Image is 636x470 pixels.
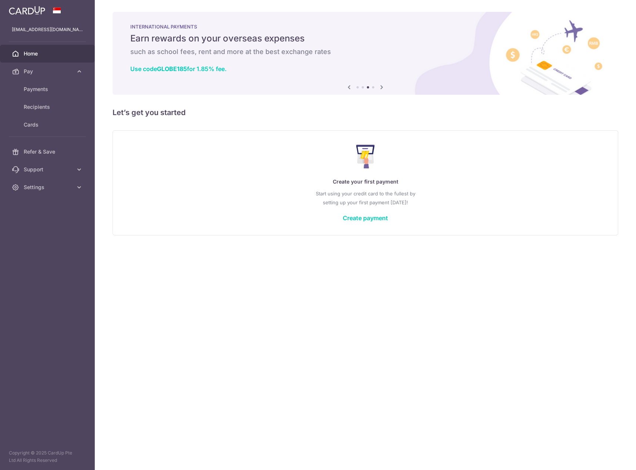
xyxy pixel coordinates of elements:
[128,189,603,207] p: Start using your credit card to the fullest by setting up your first payment [DATE]!
[24,121,73,128] span: Cards
[113,107,618,118] h5: Let’s get you started
[113,12,618,95] img: International Payment Banner
[128,177,603,186] p: Create your first payment
[157,65,187,73] b: GLOBE185
[24,103,73,111] span: Recipients
[343,214,388,222] a: Create payment
[130,24,600,30] p: INTERNATIONAL PAYMENTS
[130,65,227,73] a: Use codeGLOBE185for 1.85% fee.
[24,184,73,191] span: Settings
[24,148,73,155] span: Refer & Save
[24,68,73,75] span: Pay
[589,448,629,466] iframe: Opens a widget where you can find more information
[356,145,375,168] img: Make Payment
[12,26,83,33] p: [EMAIL_ADDRESS][DOMAIN_NAME]
[9,6,45,15] img: CardUp
[24,166,73,173] span: Support
[24,85,73,93] span: Payments
[130,47,600,56] h6: such as school fees, rent and more at the best exchange rates
[24,50,73,57] span: Home
[130,33,600,44] h5: Earn rewards on your overseas expenses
